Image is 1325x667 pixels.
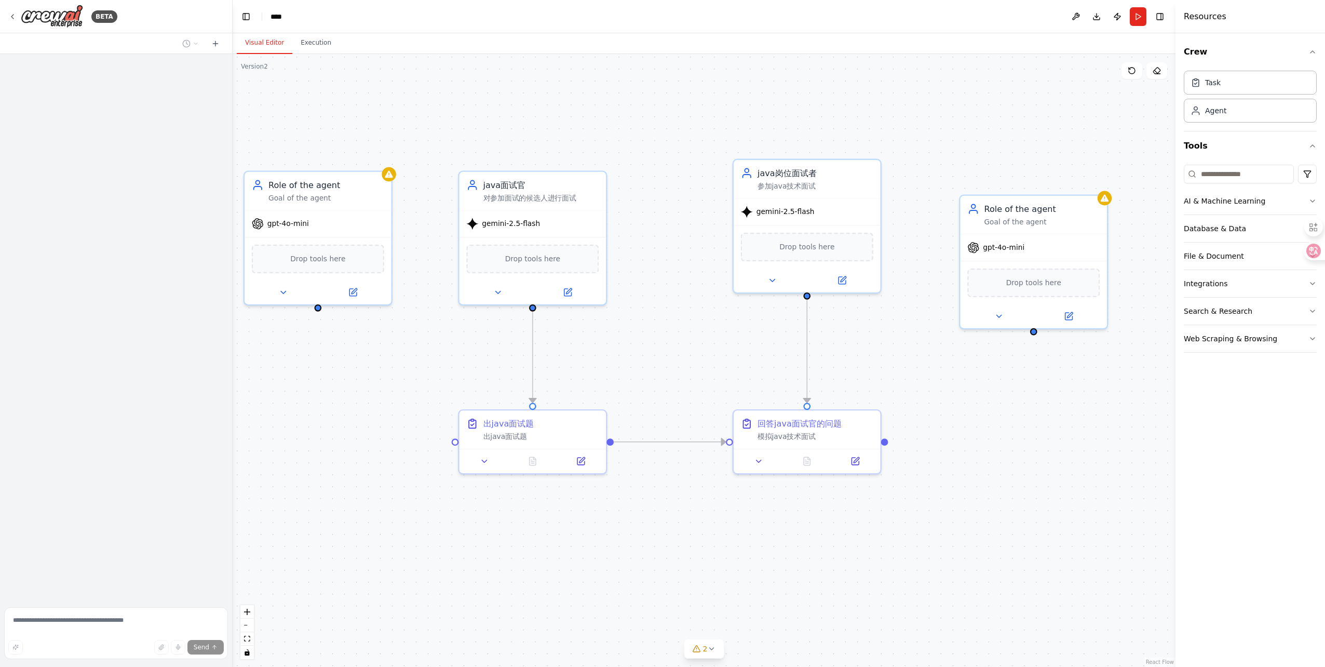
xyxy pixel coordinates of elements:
[178,37,203,50] button: Switch to previous chat
[1184,298,1317,325] button: Search & Research
[1184,333,1277,344] div: Web Scraping & Browsing
[507,454,558,469] button: No output available
[1184,131,1317,161] button: Tools
[1184,161,1317,361] div: Tools
[959,195,1108,330] div: Role of the agentGoal of the agentgpt-4o-miniDrop tools here
[733,409,882,474] div: 回答java面试官的问题模拟java技术面试
[1153,9,1167,24] button: Hide right sidebar
[1184,223,1246,234] div: Database & Data
[733,159,882,294] div: java岗位面试者参加java技术面试gemini-2.5-flashDrop tools here
[319,285,387,300] button: Open in side panel
[1184,243,1317,270] button: File & Document
[1184,37,1317,66] button: Crew
[1205,105,1226,116] div: Agent
[1184,10,1226,23] h4: Resources
[684,639,724,659] button: 2
[240,632,254,646] button: fit view
[240,619,254,632] button: zoom out
[614,436,726,448] g: Edge from 09e1f231-5168-4003-b1f0-094506079d06 to 7c940924-857d-4f0e-85d5-90bdcacfe035
[483,179,599,191] div: java面试官
[758,432,873,442] div: 模拟java技术面试
[526,312,538,403] g: Edge from f40be862-7258-42dd-9429-7a260c2ff4f1 to 09e1f231-5168-4003-b1f0-094506079d06
[1205,77,1221,88] div: Task
[240,605,254,659] div: React Flow controls
[91,10,117,23] div: BETA
[483,418,534,430] div: 出java面试题
[758,167,873,179] div: java岗位面试者
[241,62,268,71] div: Version 2
[154,640,169,655] button: Upload files
[505,253,560,265] span: Drop tools here
[187,640,224,655] button: Send
[8,640,23,655] button: Improve this prompt
[292,32,340,54] button: Execution
[534,285,601,300] button: Open in side panel
[194,643,209,651] span: Send
[271,11,284,22] nav: breadcrumb
[239,9,253,24] button: Hide left sidebar
[1184,306,1252,316] div: Search & Research
[1184,251,1244,261] div: File & Document
[1184,325,1317,352] button: Web Scraping & Browsing
[835,454,876,469] button: Open in side panel
[808,273,876,288] button: Open in side panel
[237,32,292,54] button: Visual Editor
[801,300,813,403] g: Edge from 9789394e-488b-4f0e-aad6-fd7d677115e9 to 7c940924-857d-4f0e-85d5-90bdcacfe035
[560,454,601,469] button: Open in side panel
[1184,196,1265,206] div: AI & Machine Learning
[244,171,393,306] div: Role of the agentGoal of the agentgpt-4o-miniDrop tools here
[268,179,384,191] div: Role of the agent
[482,219,540,229] span: gemini-2.5-flash
[758,181,873,191] div: 参加java技术面试
[21,5,83,28] img: Logo
[1184,270,1317,297] button: Integrations
[1184,278,1227,289] div: Integrations
[290,253,345,265] span: Drop tools here
[458,171,607,306] div: java面试官对参加面试的候选人进行面试gemini-2.5-flashDrop tools here
[207,37,224,50] button: Start a new chat
[703,644,708,654] span: 2
[758,418,842,430] div: 回答java面试官的问题
[458,409,607,474] div: 出java面试题出java面试题
[984,203,1100,215] div: Role of the agent
[240,605,254,619] button: zoom in
[1006,277,1061,289] span: Drop tools here
[1035,309,1102,324] button: Open in side panel
[782,454,832,469] button: No output available
[268,193,384,203] div: Goal of the agent
[267,219,309,229] span: gpt-4o-mini
[483,432,599,442] div: 出java面试题
[1184,66,1317,131] div: Crew
[983,243,1024,252] span: gpt-4o-mini
[984,217,1100,226] div: Goal of the agent
[1184,215,1317,242] button: Database & Data
[483,193,599,203] div: 对参加面试的候选人进行面试
[171,640,185,655] button: Click to speak your automation idea
[240,646,254,659] button: toggle interactivity
[779,241,834,253] span: Drop tools here
[1146,659,1174,665] a: React Flow attribution
[756,207,815,217] span: gemini-2.5-flash
[1184,188,1317,215] button: AI & Machine Learning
